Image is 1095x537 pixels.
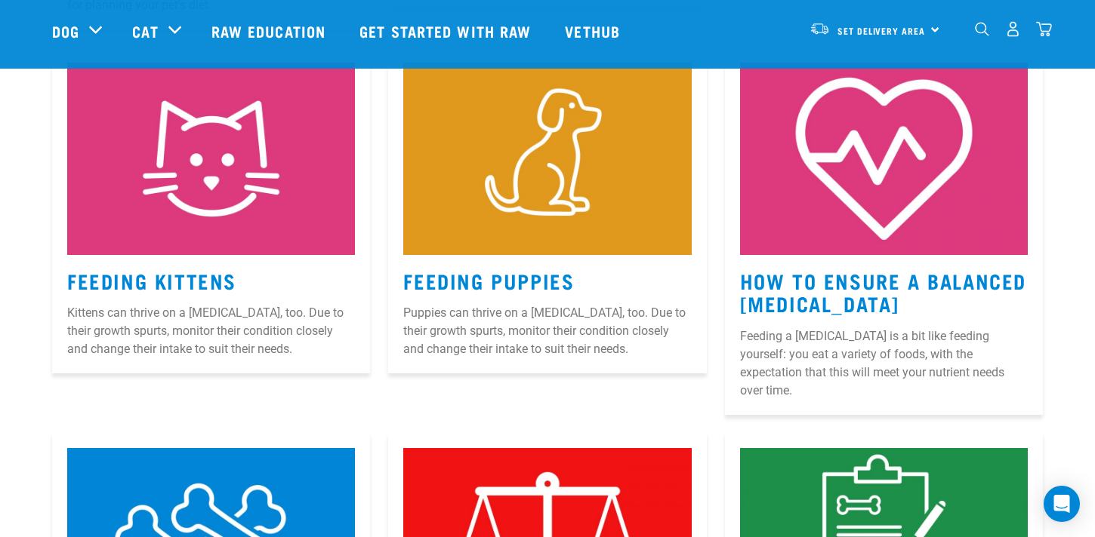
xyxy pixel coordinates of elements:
[403,304,691,358] p: Puppies can thrive on a [MEDICAL_DATA], too. Due to their growth spurts, monitor their condition ...
[52,20,79,42] a: Dog
[837,28,925,33] span: Set Delivery Area
[403,275,574,286] a: Feeding Puppies
[1044,486,1080,522] div: Open Intercom Messenger
[344,1,550,61] a: Get started with Raw
[1005,21,1021,37] img: user.png
[132,20,158,42] a: Cat
[1036,21,1052,37] img: home-icon@2x.png
[196,1,344,61] a: Raw Education
[975,22,989,36] img: home-icon-1@2x.png
[550,1,639,61] a: Vethub
[740,327,1028,400] p: Feeding a [MEDICAL_DATA] is a bit like feeding yourself: you eat a variety of foods, with the exp...
[67,63,355,254] img: Kitten-Icon.jpg
[740,63,1028,254] img: 5.jpg
[67,275,236,286] a: Feeding Kittens
[67,304,355,358] p: Kittens can thrive on a [MEDICAL_DATA], too. Due to their growth spurts, monitor their condition ...
[740,275,1026,309] a: How to Ensure a Balanced [MEDICAL_DATA]
[810,22,830,35] img: van-moving.png
[403,63,691,254] img: Puppy-Icon.jpg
